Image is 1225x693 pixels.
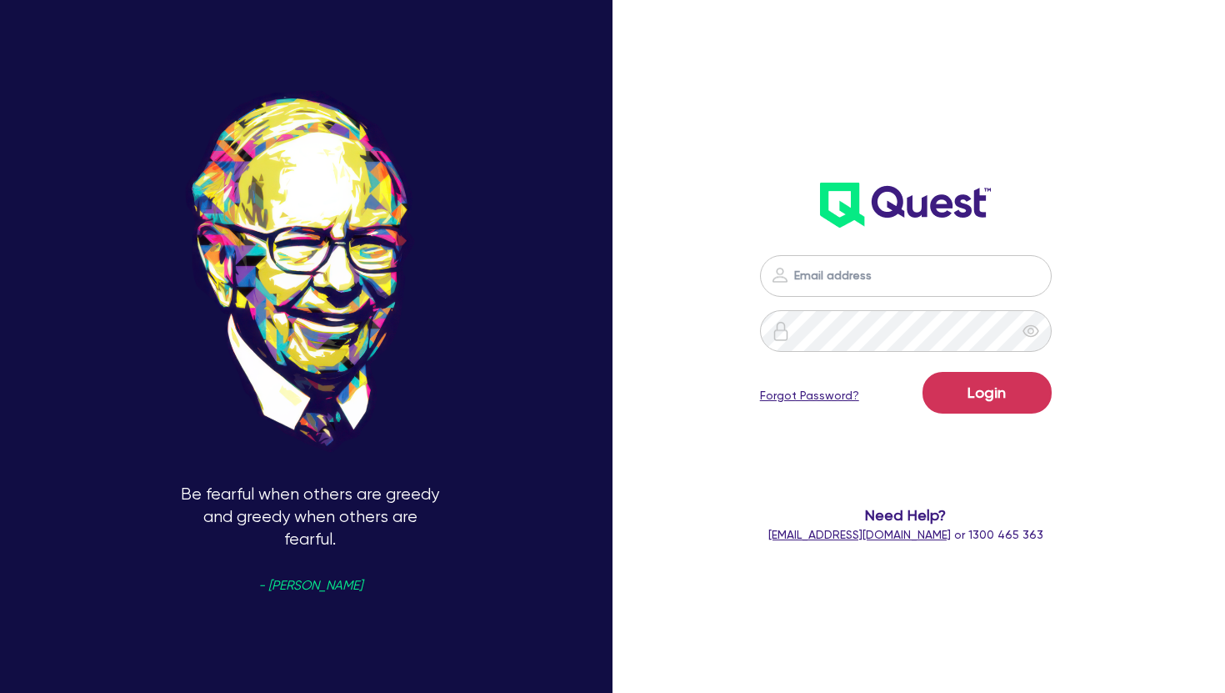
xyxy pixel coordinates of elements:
[258,580,362,592] span: - [PERSON_NAME]
[820,183,991,228] img: wH2k97JdezQIQAAAABJRU5ErkJggg==
[760,387,859,404] a: Forgot Password?
[768,528,951,541] a: [EMAIL_ADDRESS][DOMAIN_NAME]
[747,504,1063,526] span: Need Help?
[1022,323,1039,339] span: eye
[770,265,790,285] img: icon-password
[760,255,1052,297] input: Email address
[922,372,1052,414] button: Login
[771,321,791,341] img: icon-password
[768,528,1043,541] span: or 1300 465 363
